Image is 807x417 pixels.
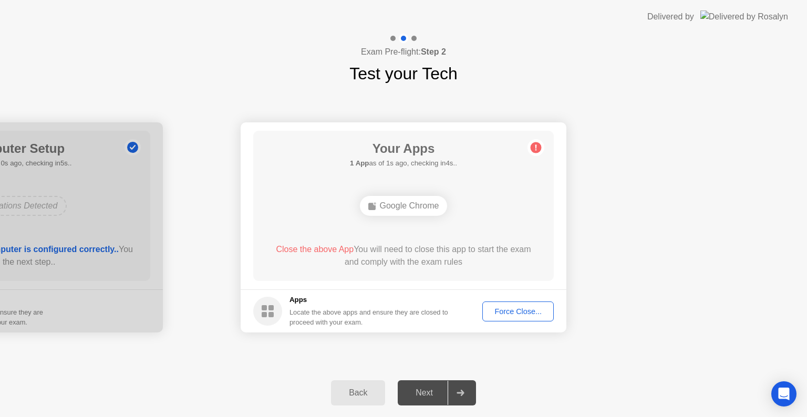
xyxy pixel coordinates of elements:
b: 1 App [350,159,369,167]
h5: Apps [289,295,449,305]
h4: Exam Pre-flight: [361,46,446,58]
div: You will need to close this app to start the exam and comply with the exam rules [268,243,539,268]
div: Open Intercom Messenger [771,381,796,406]
h5: as of 1s ago, checking in4s.. [350,158,457,169]
div: Back [334,388,382,398]
div: Google Chrome [360,196,448,216]
h1: Your Apps [350,139,457,158]
h1: Test your Tech [349,61,458,86]
div: Force Close... [486,307,550,316]
b: Step 2 [421,47,446,56]
span: Close the above App [276,245,354,254]
button: Force Close... [482,301,554,321]
button: Back [331,380,385,405]
div: Delivered by [647,11,694,23]
div: Locate the above apps and ensure they are closed to proceed with your exam. [289,307,449,327]
button: Next [398,380,476,405]
div: Next [401,388,448,398]
img: Delivered by Rosalyn [700,11,788,23]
